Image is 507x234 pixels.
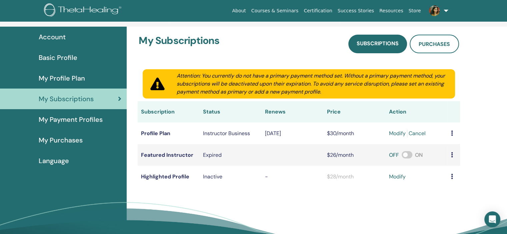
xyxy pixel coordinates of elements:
span: My Subscriptions [39,94,94,104]
a: Subscriptions [348,35,407,53]
div: Instructor Business [203,129,258,137]
span: [DATE] [265,130,281,137]
img: default.jpg [429,5,440,16]
a: Courses & Seminars [249,5,301,17]
span: My Purchases [39,135,83,145]
a: Purchases [410,35,459,53]
span: Subscriptions [357,40,399,47]
span: Account [39,32,66,42]
a: About [229,5,248,17]
span: - [265,173,268,180]
th: Status [200,101,262,122]
span: Basic Profile [39,53,77,63]
h3: My Subscriptions [139,35,219,51]
a: Resources [377,5,406,17]
th: Renews [262,101,324,122]
span: $26/month [327,151,354,158]
a: Success Stories [335,5,377,17]
a: Certification [301,5,335,17]
span: $30/month [327,130,354,137]
span: Language [39,156,69,166]
span: $28/month [327,173,354,180]
div: Open Intercom Messenger [484,211,500,227]
span: OFF [389,151,399,158]
td: Profile Plan [138,122,200,144]
span: Purchases [419,41,450,48]
a: modify [389,129,406,137]
p: Inactive [203,173,258,181]
div: Attention: You currently do not have a primary payment method set. Without a primary payment meth... [169,72,455,96]
span: My Profile Plan [39,73,85,83]
a: Store [406,5,424,17]
td: Highlighted Profile [138,166,200,187]
th: Subscription [138,101,200,122]
div: Expired [203,151,258,159]
th: Action [386,101,448,122]
a: Cancel [409,129,426,137]
td: Featured Instructor [138,144,200,166]
th: Price [324,101,386,122]
span: ON [415,151,423,158]
a: modify [389,173,406,181]
img: logo.png [44,3,124,18]
span: My Payment Profiles [39,115,103,124]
